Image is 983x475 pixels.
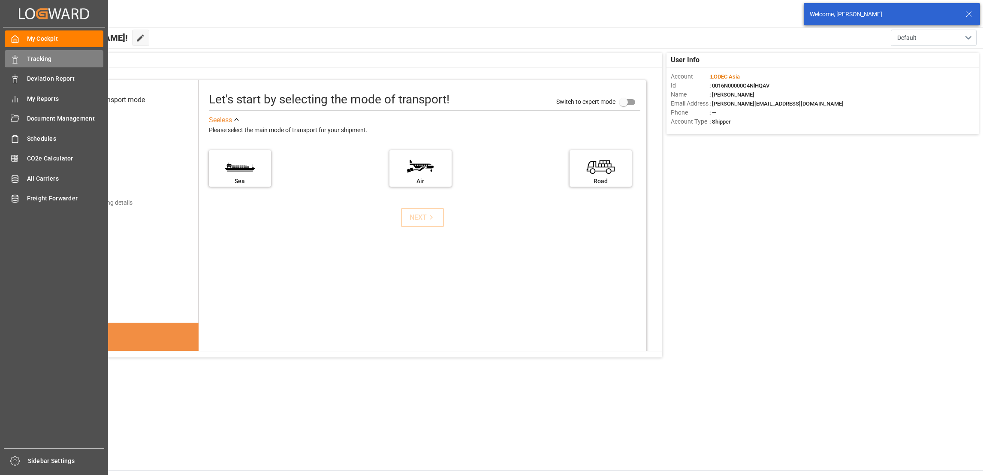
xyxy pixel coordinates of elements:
div: Welcome, [PERSON_NAME] [810,10,957,19]
span: User Info [671,55,700,65]
a: My Cockpit [5,30,103,47]
span: Email Address [671,99,709,108]
div: See less [209,115,232,125]
a: Deviation Report [5,70,103,87]
div: Please select the main mode of transport for your shipment. [209,125,641,136]
span: : — [709,109,716,116]
a: Freight Forwarder [5,190,103,207]
button: open menu [891,30,977,46]
span: CO2e Calculator [27,154,104,163]
span: : 0016N00000G4NlHQAV [709,82,769,89]
div: Let's start by selecting the mode of transport! [209,91,449,109]
a: All Carriers [5,170,103,187]
span: Sidebar Settings [28,457,105,466]
span: Switch to expert mode [556,98,615,105]
span: Tracking [27,54,104,64]
span: Phone [671,108,709,117]
span: Hello [PERSON_NAME]! [36,30,128,46]
div: Road [574,177,627,186]
span: LODEC Asia [711,73,740,80]
span: All Carriers [27,174,104,183]
div: Air [394,177,447,186]
div: Select transport mode [78,95,145,105]
span: : [PERSON_NAME][EMAIL_ADDRESS][DOMAIN_NAME] [709,100,844,107]
a: Tracking [5,50,103,67]
span: : [PERSON_NAME] [709,91,754,98]
span: Name [671,90,709,99]
span: Account [671,72,709,81]
a: Schedules [5,130,103,147]
span: Deviation Report [27,74,104,83]
div: Sea [213,177,267,186]
span: Default [897,33,917,42]
span: Freight Forwarder [27,194,104,203]
a: My Reports [5,90,103,107]
span: : [709,73,740,80]
div: NEXT [410,212,436,223]
span: : Shipper [709,118,731,125]
a: Document Management [5,110,103,127]
span: Schedules [27,134,104,143]
span: My Cockpit [27,34,104,43]
span: Account Type [671,117,709,126]
span: Document Management [27,114,104,123]
span: My Reports [27,94,104,103]
button: NEXT [401,208,444,227]
a: CO2e Calculator [5,150,103,167]
span: Id [671,81,709,90]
